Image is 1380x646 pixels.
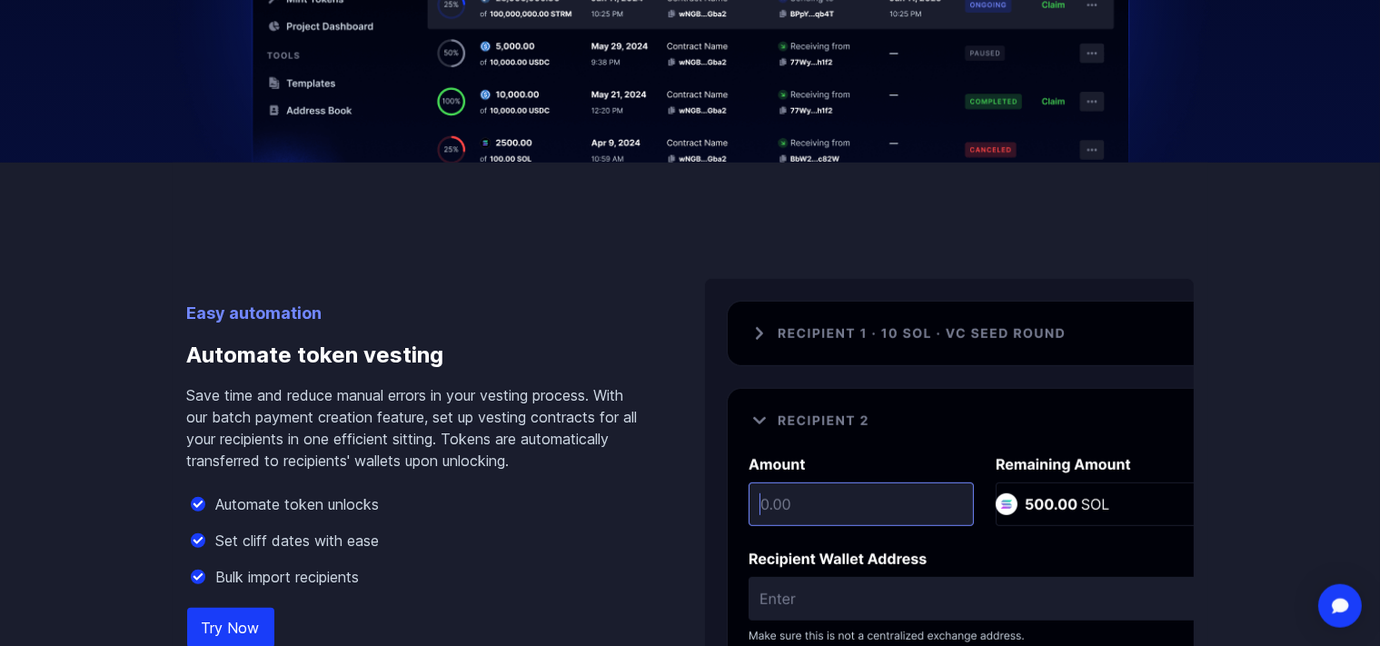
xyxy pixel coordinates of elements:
[216,566,360,588] p: Bulk import recipients
[187,301,647,326] p: Easy automation
[187,326,647,384] h3: Automate token vesting
[216,493,380,515] p: Automate token unlocks
[1318,584,1362,628] div: Open Intercom Messenger
[187,384,647,472] p: Save time and reduce manual errors in your vesting process. With our batch payment creation featu...
[216,530,380,552] p: Set cliff dates with ease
